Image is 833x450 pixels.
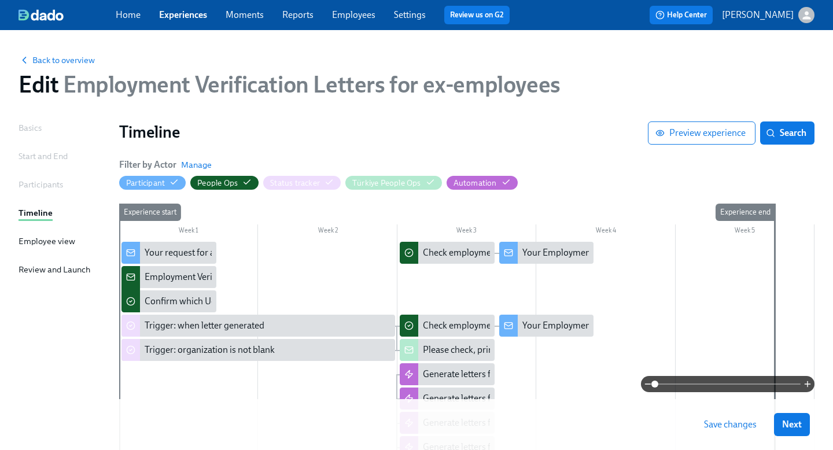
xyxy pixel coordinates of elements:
div: Check employment verification letter requested by former employee {{ participant.fullName }} [423,246,791,259]
div: Participants [19,178,63,191]
div: Your request for an employment verification letter is being processed [121,242,216,264]
div: Experience start [119,204,181,221]
h1: Timeline [119,121,648,142]
div: Confirm which Udemy entity employed {{ participant.fullName }} [145,295,399,308]
div: Trigger: when letter generated [145,319,264,332]
div: Confirm which Udemy entity employed {{ participant.fullName }} [121,290,216,312]
p: [PERSON_NAME] [722,9,794,21]
span: Search [768,127,806,139]
div: Week 2 [258,224,397,239]
a: Experiences [159,9,207,20]
div: Basics [19,121,42,134]
button: Back to overview [19,54,95,66]
div: Generate letters for [GEOGRAPHIC_DATA] [423,392,591,405]
button: Help Center [650,6,713,24]
button: Search [760,121,814,145]
a: dado [19,9,116,21]
div: Please check, print & sign this employment confirmation letter for former employee {{ participant... [400,339,495,361]
div: Hide Automation [454,178,497,189]
div: Trigger: organization is not blank [145,344,275,356]
div: Hide People Ops [197,178,238,189]
div: Trigger: organization is not blank [121,339,395,361]
div: Week 1 [119,224,258,239]
div: Hide Türkiye People Ops [352,178,421,189]
div: Your Employment Verification Letter [522,319,665,332]
a: Settings [394,9,426,20]
button: Save changes [696,413,765,436]
button: Preview experience [648,121,755,145]
div: Trigger: when letter generated [121,315,395,337]
div: Your Employment Verification Letter [499,242,594,264]
div: Your Employment Verification Letter [499,315,594,337]
div: Check employment verification letter requested by former employee {{ participant.fullName }} [400,315,495,337]
button: People Ops [190,176,259,190]
a: Review us on G2 [450,9,504,21]
span: Next [782,419,802,430]
span: Save changes [704,419,757,430]
a: Reports [282,9,314,20]
div: Check employment verification letter requested by former employee {{ participant.fullName }} [423,319,791,332]
div: Review and Launch [19,263,90,276]
button: Review us on G2 [444,6,510,24]
a: Moments [226,9,264,20]
button: Status tracker [263,176,341,190]
h6: Filter by Actor [119,158,176,171]
div: Employment Verification letter requested, but [PERSON_NAME] has no data: {{ participant.fullName }} [121,266,216,288]
span: Employment Verification Letters for ex-employees [58,71,560,98]
div: Generate letters for [GEOGRAPHIC_DATA] [423,368,591,381]
a: Employees [332,9,375,20]
div: Hide Participant [126,178,165,189]
button: Manage [181,159,212,171]
span: Help Center [655,9,707,21]
button: Türkiye People Ops [345,176,442,190]
div: Generate letters for [GEOGRAPHIC_DATA] [400,363,495,385]
button: Participant [119,176,186,190]
div: Your Employment Verification Letter [522,246,665,259]
div: Week 4 [536,224,675,239]
span: Preview experience [658,127,746,139]
div: Week 3 [397,224,536,239]
div: Start and End [19,150,68,163]
div: Check employment verification letter requested by former employee {{ participant.fullName }} [400,242,495,264]
button: Automation [447,176,518,190]
h1: Edit [19,71,561,98]
div: Employee view [19,235,75,248]
div: Employment Verification letter requested, but [PERSON_NAME] has no data: {{ participant.fullName }} [145,271,547,283]
div: Your request for an employment verification letter is being processed [145,246,415,259]
div: Experience end [716,204,775,221]
button: [PERSON_NAME] [722,7,814,23]
div: Hide Status tracker [270,178,320,189]
button: Next [774,413,810,436]
a: Home [116,9,141,20]
div: Timeline [19,206,53,219]
img: dado [19,9,64,21]
div: Week 5 [676,224,814,239]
